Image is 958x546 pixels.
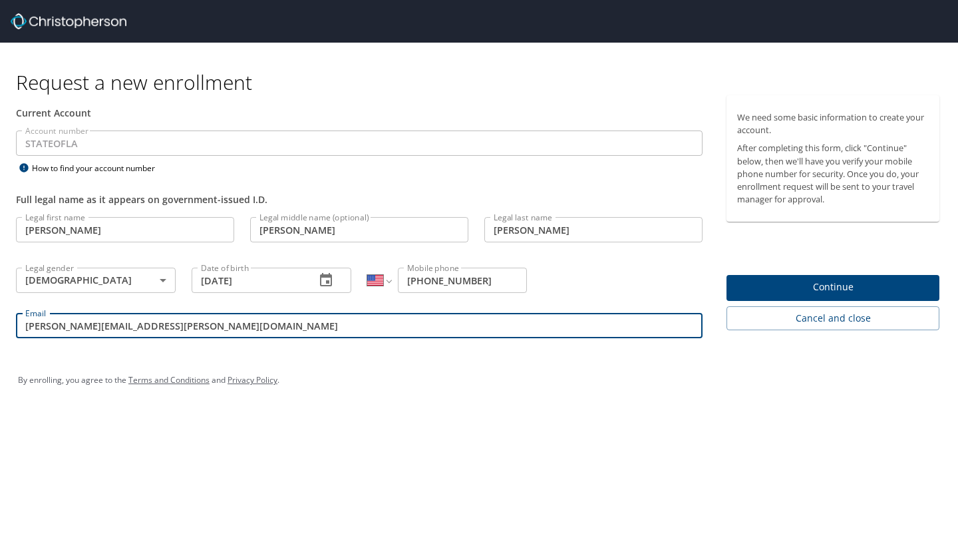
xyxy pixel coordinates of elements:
img: cbt logo [11,13,126,29]
button: Cancel and close [726,306,939,331]
button: Continue [726,275,939,301]
div: By enrolling, you agree to the and . [18,364,940,397]
input: MM/DD/YYYY [192,268,305,293]
div: Current Account [16,106,703,120]
input: Enter phone number [398,268,527,293]
a: Privacy Policy [228,374,277,386]
span: Continue [737,279,929,296]
p: We need some basic information to create your account. [737,111,929,136]
div: How to find your account number [16,160,182,176]
div: [DEMOGRAPHIC_DATA] [16,268,176,293]
div: Full legal name as it appears on government-issued I.D. [16,192,703,206]
span: Cancel and close [737,310,929,327]
h1: Request a new enrollment [16,69,950,95]
p: After completing this form, click "Continue" below, then we'll have you verify your mobile phone ... [737,142,929,206]
a: Terms and Conditions [128,374,210,386]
